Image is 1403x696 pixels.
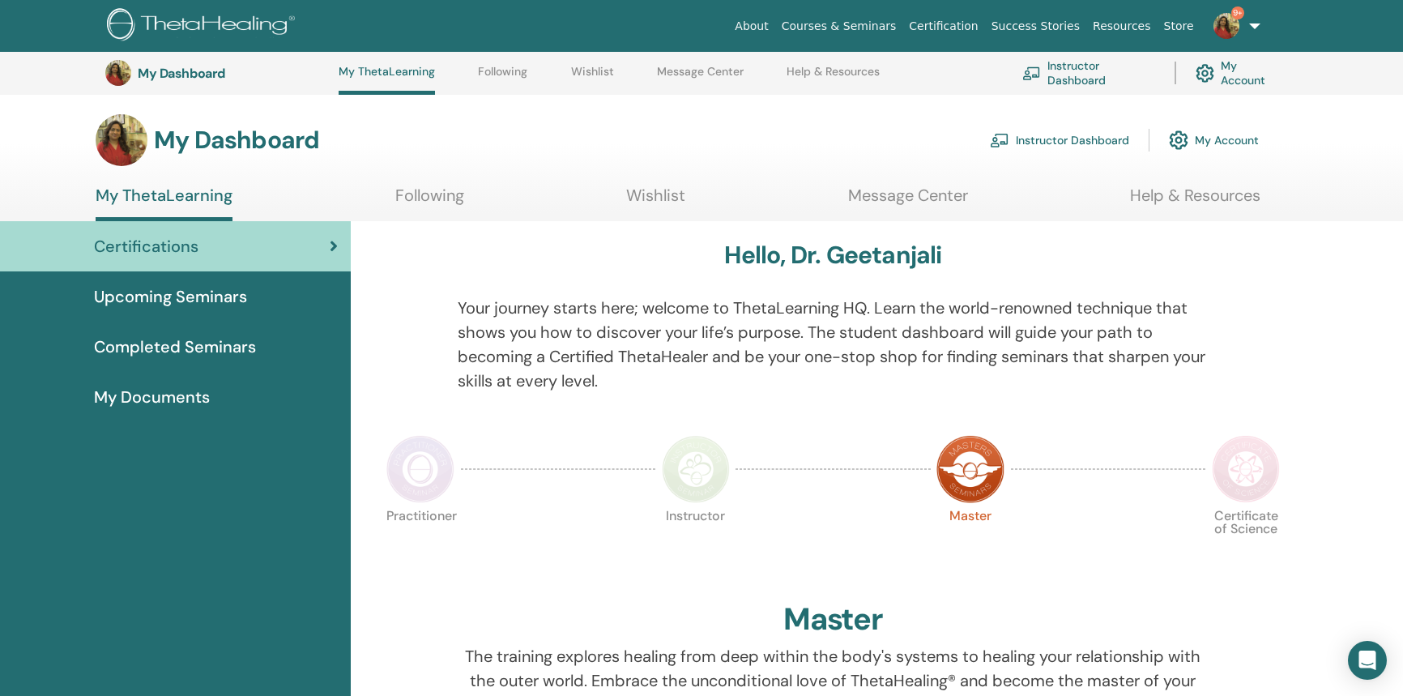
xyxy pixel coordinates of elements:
p: Instructor [662,510,730,578]
h3: Hello, Dr. Geetanjali [724,241,941,270]
a: Wishlist [626,186,685,217]
a: Wishlist [571,65,614,91]
span: Certifications [94,234,198,258]
img: Certificate of Science [1212,435,1280,503]
h3: My Dashboard [154,126,319,155]
p: Master [936,510,1004,578]
a: My ThetaLearning [96,186,232,221]
a: Help & Resources [787,65,880,91]
p: Certificate of Science [1212,510,1280,578]
span: Completed Seminars [94,335,256,359]
a: Instructor Dashboard [1022,55,1155,91]
img: default.jpg [1213,13,1239,39]
a: Courses & Seminars [775,11,903,41]
img: chalkboard-teacher.svg [1022,66,1041,80]
span: My Documents [94,385,210,409]
p: Your journey starts here; welcome to ThetaLearning HQ. Learn the world-renowned technique that sh... [458,296,1209,393]
img: cog.svg [1196,60,1214,87]
a: Certification [902,11,984,41]
a: Instructor Dashboard [990,122,1129,158]
a: Following [478,65,527,91]
img: cog.svg [1169,126,1188,154]
img: Instructor [662,435,730,503]
img: Practitioner [386,435,454,503]
img: default.jpg [105,60,131,86]
a: About [728,11,774,41]
a: My Account [1196,55,1281,91]
a: Store [1158,11,1200,41]
img: logo.png [107,8,301,45]
a: Resources [1086,11,1158,41]
p: Practitioner [386,510,454,578]
a: Following [395,186,464,217]
a: Success Stories [985,11,1086,41]
h2: Master [783,601,884,638]
img: Master [936,435,1004,503]
img: default.jpg [96,114,147,166]
a: Help & Resources [1130,186,1260,217]
h3: My Dashboard [138,66,300,81]
a: Message Center [657,65,744,91]
span: Upcoming Seminars [94,284,247,309]
a: Message Center [848,186,968,217]
span: 9+ [1231,6,1244,19]
a: My ThetaLearning [339,65,435,95]
a: My Account [1169,122,1259,158]
div: Open Intercom Messenger [1348,641,1387,680]
img: chalkboard-teacher.svg [990,133,1009,147]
